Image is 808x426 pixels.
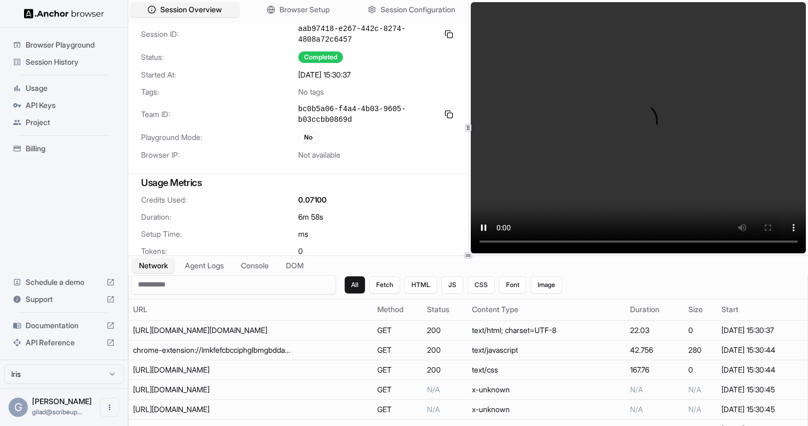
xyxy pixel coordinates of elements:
[9,274,119,291] div: Schedule a demo
[26,143,115,154] span: Billing
[298,69,351,80] span: [DATE] 15:30:37
[468,276,495,293] button: CSS
[141,87,298,97] span: Tags:
[377,304,419,315] div: Method
[373,399,423,419] td: GET
[133,404,293,415] div: https://connect.facebook.net/en_US/fbevents.js
[684,320,717,340] td: 0
[626,340,683,360] td: 42.756
[298,51,343,63] div: Completed
[26,40,115,50] span: Browser Playground
[427,304,463,315] div: Status
[133,304,369,315] div: URL
[32,408,82,416] span: gilad@scribeup.io
[380,4,455,15] span: Session Configuration
[141,132,298,143] span: Playground Mode:
[9,114,119,131] div: Project
[630,405,643,414] span: N/A
[26,294,102,305] span: Support
[298,229,308,239] span: ms
[141,246,298,257] span: Tokens:
[133,258,174,273] button: Network
[9,97,119,114] div: API Keys
[688,385,701,394] span: N/A
[141,69,298,80] span: Started At:
[499,276,526,293] button: Font
[373,379,423,399] td: GET
[468,320,626,340] td: text/html; charset=UTF-8
[133,345,293,355] div: chrome-extension://lmkfefcbcciphglbmgbddagbdjmgbbod/injectedPatch.js
[298,24,438,45] span: aab97418-e267-442c-8274-4808a72c6457
[133,325,293,336] div: https://www.fantasypros.com/accounts/signin/?next=https://www.fantasypros.com/accounts/billing/
[26,83,115,94] span: Usage
[472,304,621,315] div: Content Type
[9,398,28,417] div: G
[279,258,310,273] button: DOM
[441,276,463,293] button: JS
[427,405,440,414] span: N/A
[26,57,115,67] span: Session History
[32,397,92,406] span: Gilad Spitzer
[684,360,717,379] td: 0
[160,4,222,15] span: Session Overview
[26,100,115,111] span: API Keys
[141,109,298,120] span: Team ID:
[141,150,298,160] span: Browser IP:
[373,320,423,340] td: GET
[100,398,119,417] button: Open menu
[298,246,303,257] span: 0
[721,304,803,315] div: Start
[427,385,440,394] span: N/A
[369,276,400,293] button: Fetch
[141,175,455,190] h3: Usage Metrics
[468,340,626,360] td: text/javascript
[423,340,468,360] td: 200
[688,304,713,315] div: Size
[298,104,438,125] span: bc0b5a06-f4a4-4b03-9605-b03ccbb0869d
[26,117,115,128] span: Project
[9,140,119,157] div: Billing
[298,150,340,160] span: Not available
[178,258,230,273] button: Agent Logs
[9,317,119,334] div: Documentation
[141,29,298,40] span: Session ID:
[373,360,423,379] td: GET
[141,195,298,205] span: Credits Used:
[717,320,807,340] td: [DATE] 15:30:37
[423,320,468,340] td: 200
[468,360,626,379] td: text/css
[630,304,679,315] div: Duration
[298,195,327,205] span: 0.07100
[688,405,701,414] span: N/A
[9,53,119,71] div: Session History
[717,399,807,419] td: [DATE] 15:30:45
[9,291,119,308] div: Support
[405,276,437,293] button: HTML
[630,385,643,394] span: N/A
[141,229,298,239] span: Setup Time:
[26,320,102,331] span: Documentation
[298,212,323,222] span: 6m 58s
[24,9,104,19] img: Anchor Logo
[531,276,562,293] button: Image
[423,360,468,379] td: 200
[626,360,683,379] td: 167.76
[684,340,717,360] td: 280
[26,337,102,348] span: API Reference
[133,365,293,375] div: https://cdn.fantasypros.com/assets/css/min/style-50c5f7ca0d617064ea07d2f4e2c6764d.css
[9,36,119,53] div: Browser Playground
[9,80,119,97] div: Usage
[373,340,423,360] td: GET
[279,4,330,15] span: Browser Setup
[468,379,626,399] td: x-unknown
[717,340,807,360] td: [DATE] 15:30:44
[626,320,683,340] td: 22.03
[717,379,807,399] td: [DATE] 15:30:45
[235,258,275,273] button: Console
[298,87,324,97] span: No tags
[26,277,102,288] span: Schedule a demo
[717,360,807,379] td: [DATE] 15:30:44
[468,399,626,419] td: x-unknown
[345,276,365,293] button: All
[141,52,298,63] span: Status:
